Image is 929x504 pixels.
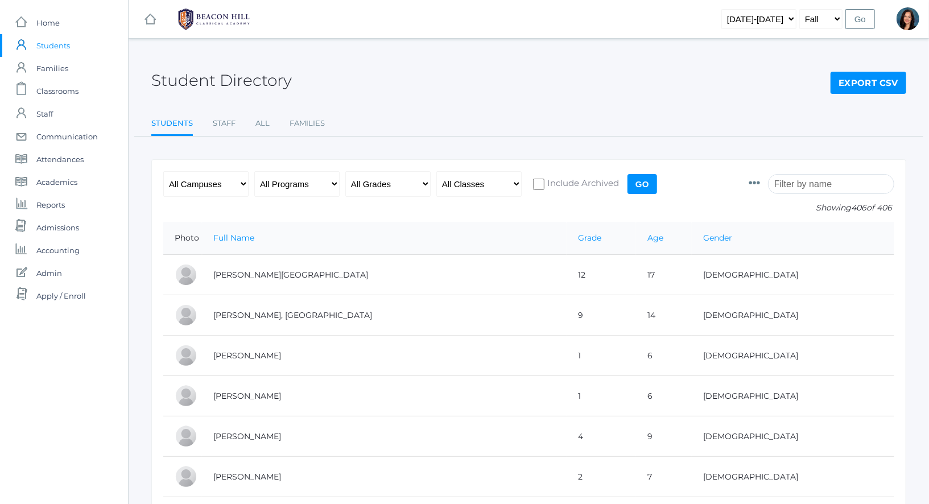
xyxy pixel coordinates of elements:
a: Export CSV [831,72,906,94]
span: Families [36,57,68,80]
span: Accounting [36,239,80,262]
td: 14 [636,295,692,336]
a: Full Name [213,233,254,243]
p: Showing of 406 [749,202,894,214]
td: [PERSON_NAME] [202,416,567,457]
td: 12 [567,255,636,295]
span: Attendances [36,148,84,171]
td: [PERSON_NAME] [202,336,567,376]
a: Gender [703,233,732,243]
td: [PERSON_NAME] [202,376,567,416]
span: Include Archived [544,177,619,191]
a: Staff [213,112,236,135]
td: [DEMOGRAPHIC_DATA] [692,376,894,416]
td: 17 [636,255,692,295]
span: Reports [36,193,65,216]
td: 1 [567,336,636,376]
input: Go [845,9,875,29]
a: Grade [578,233,601,243]
span: Home [36,11,60,34]
div: Charlotte Abdulla [175,263,197,286]
span: Academics [36,171,77,193]
td: [DEMOGRAPHIC_DATA] [692,336,894,376]
input: Include Archived [533,179,544,190]
input: Go [627,174,657,194]
td: [PERSON_NAME], [GEOGRAPHIC_DATA] [202,295,567,336]
a: Families [290,112,325,135]
span: Admissions [36,216,79,239]
th: Photo [163,222,202,255]
td: 2 [567,457,636,497]
input: Filter by name [768,174,894,194]
span: Communication [36,125,98,148]
div: Phoenix Abdulla [175,304,197,327]
td: [DEMOGRAPHIC_DATA] [692,255,894,295]
td: 9 [567,295,636,336]
div: Curcinda Young [897,7,919,30]
td: [PERSON_NAME] [202,457,567,497]
td: 4 [567,416,636,457]
span: Classrooms [36,80,79,102]
td: [DEMOGRAPHIC_DATA] [692,295,894,336]
div: Dominic Abrea [175,344,197,367]
span: Staff [36,102,53,125]
h2: Student Directory [151,72,292,89]
td: [DEMOGRAPHIC_DATA] [692,416,894,457]
td: 6 [636,376,692,416]
span: Admin [36,262,62,284]
div: Grayson Abrea [175,385,197,407]
span: Students [36,34,70,57]
a: All [255,112,270,135]
span: 406 [851,203,866,213]
td: [PERSON_NAME][GEOGRAPHIC_DATA] [202,255,567,295]
td: 9 [636,416,692,457]
a: Age [647,233,663,243]
div: Amelia Adams [175,425,197,448]
td: 7 [636,457,692,497]
div: Jack Adams [175,465,197,488]
span: Apply / Enroll [36,284,86,307]
a: Students [151,112,193,137]
img: 1_BHCALogos-05.png [171,5,257,34]
td: 6 [636,336,692,376]
td: 1 [567,376,636,416]
td: [DEMOGRAPHIC_DATA] [692,457,894,497]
